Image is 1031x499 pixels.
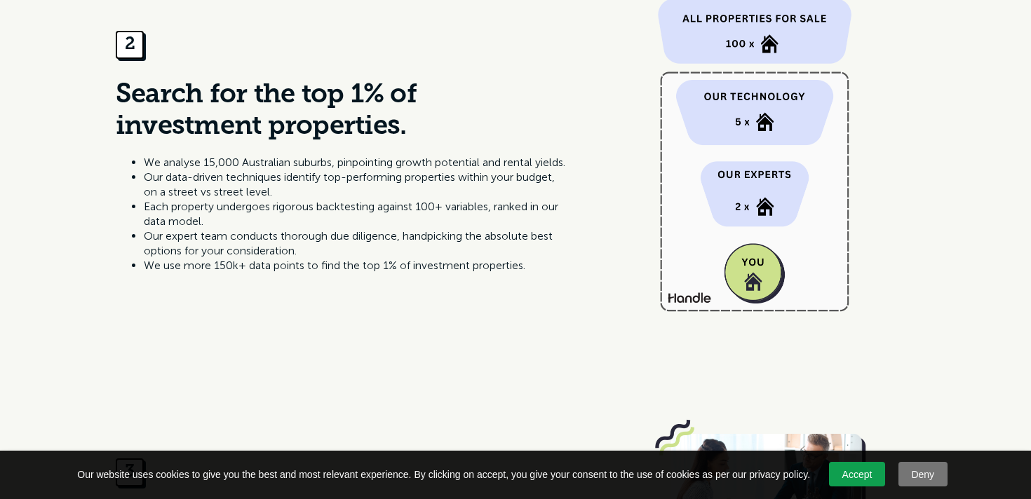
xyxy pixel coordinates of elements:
[144,155,566,170] p: We analyse 15,000 Australian suburbs, pinpointing growth potential and rental yields.
[898,462,948,486] a: Deny
[125,36,135,53] strong: 2
[144,199,566,228] li: Each property undergoes rigorous backtesting against 100+ variables, ranked in our data model.
[77,467,810,481] span: Our website uses cookies to give you the best and most relevant experience. By clicking on accept...
[144,228,566,258] li: Our expert team conducts thorough due diligence, handpicking the absolute best options for your c...
[144,258,566,273] li: We use more 150k+ data points to find the top 1% of investment properties.
[144,170,566,199] li: Our data-driven techniques identify top-performing properties within your budget, on a street vs ...
[116,80,566,144] h3: Search for the top 1% of investment properties.
[829,462,885,486] a: Accept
